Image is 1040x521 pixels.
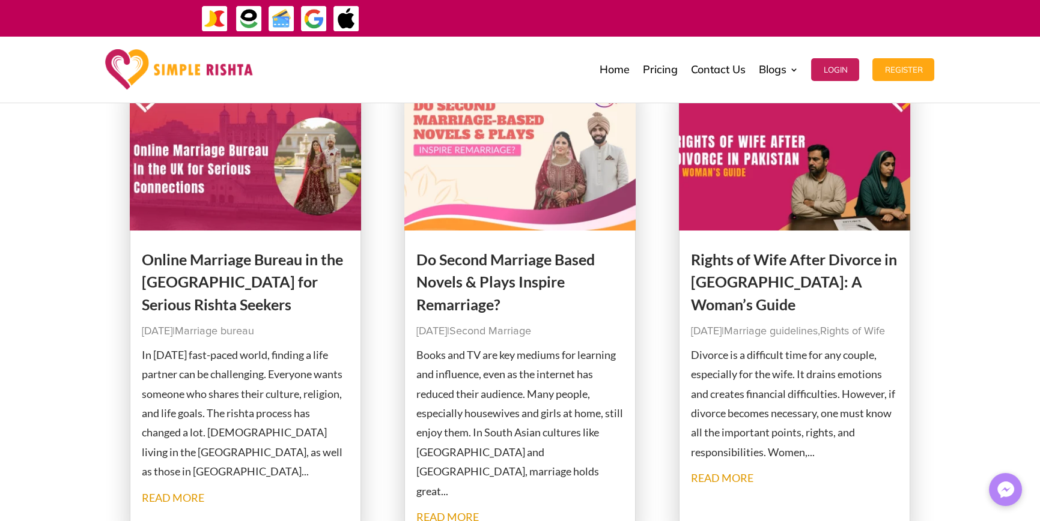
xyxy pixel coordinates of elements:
div: Domain Overview [46,71,108,79]
a: Do Second Marriage Based Novels & Plays Inspire Remarriage? [416,250,595,313]
img: tab_keywords_by_traffic_grey.svg [120,70,129,79]
a: Register [872,40,934,100]
img: Do Second Marriage Based Novels & Plays Inspire Remarriage? [404,86,636,230]
a: Blogs [758,40,798,100]
p: Books and TV are key mediums for learning and influence, even as the internet has reduced their a... [416,345,624,501]
a: read more [142,491,204,504]
p: Divorce is a difficult time for any couple, especially for the wife. It drains emotions and creat... [691,345,899,462]
img: tab_domain_overview_orange.svg [32,70,42,79]
p: | [416,322,624,341]
div: Keywords by Traffic [133,71,202,79]
img: Online Marriage Bureau in the UK for Serious Rishta Seekers [130,86,362,230]
div: v 4.0.25 [34,19,59,29]
a: Pricing [642,40,677,100]
p: | [142,322,350,341]
img: EasyPaisa-icon [236,5,263,32]
span: [DATE] [142,326,172,337]
a: read more [691,471,753,484]
img: Messenger [994,478,1018,502]
img: ApplePay-icon [333,5,360,32]
a: Rights of Wife [820,326,885,337]
a: Marriage bureau [175,326,254,337]
img: JazzCash-icon [201,5,228,32]
a: Login [811,40,859,100]
p: In [DATE] fast-paced world, finding a life partner can be challenging. Everyone wants someone who... [142,345,350,481]
strong: ایزی پیسہ [914,7,948,28]
a: Rights of Wife After Divorce in [GEOGRAPHIC_DATA]: A Woman’s Guide [691,250,897,313]
img: Credit Cards [268,5,295,32]
img: Rights of Wife After Divorce in Pakistan: A Woman’s Guide [679,86,911,230]
button: Register [872,58,934,81]
button: Login [811,58,859,81]
span: [DATE] [691,326,722,337]
a: Home [599,40,629,100]
img: website_grey.svg [19,31,29,41]
a: Marriage guidelines [724,326,818,337]
a: Contact Us [690,40,745,100]
span: [DATE] [416,326,447,337]
a: Online Marriage Bureau in the [GEOGRAPHIC_DATA] for Serious Rishta Seekers [142,250,343,313]
div: Domain: [DOMAIN_NAME] [31,31,132,41]
img: GooglePay-icon [300,5,327,32]
a: Second Marriage [449,326,531,337]
p: | , [691,322,899,341]
img: logo_orange.svg [19,19,29,29]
